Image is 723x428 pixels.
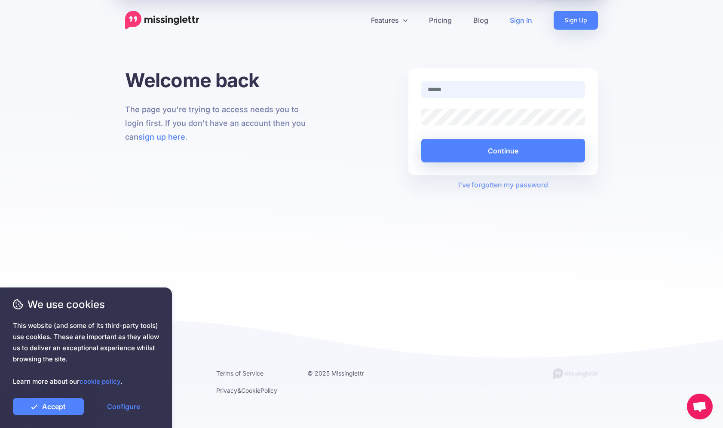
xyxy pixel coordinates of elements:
[307,368,386,379] li: © 2025 Missinglettr
[421,139,585,162] button: Continue
[458,180,548,189] a: I've forgotten my password
[216,387,237,394] a: Privacy
[418,11,463,30] a: Pricing
[216,385,294,396] li: & Policy
[138,132,185,141] a: sign up here
[554,11,598,30] a: Sign Up
[88,398,159,415] a: Configure
[463,11,499,30] a: Blog
[125,103,315,144] p: The page you're trying to access needs you to login first. If you don't have an account then you ...
[216,370,263,377] a: Terms of Service
[241,387,260,394] a: Cookie
[687,394,713,419] div: Open chat
[80,377,120,385] a: cookie policy
[125,68,315,92] h1: Welcome back
[13,398,84,415] a: Accept
[499,11,543,30] a: Sign In
[13,320,159,387] span: This website (and some of its third-party tools) use cookies. These are important as they allow u...
[13,297,159,312] span: We use cookies
[360,11,418,30] a: Features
